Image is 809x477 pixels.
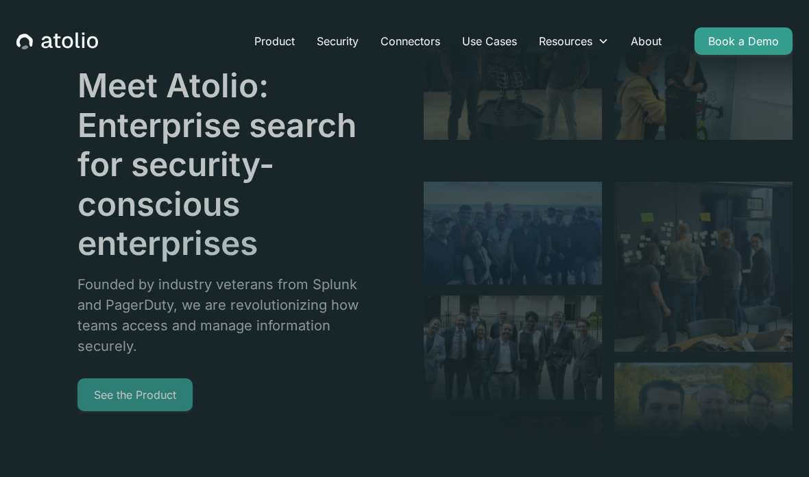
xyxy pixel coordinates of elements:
[528,27,620,55] div: Resources
[695,27,793,55] a: Book a Demo
[614,162,793,352] img: image
[77,274,376,356] p: Founded by industry veterans from Splunk and PagerDuty, we are revolutionizing how teams access a...
[370,27,451,55] a: Connectors
[424,152,602,284] img: image
[243,27,306,55] a: Product
[451,27,528,55] a: Use Cases
[620,27,673,55] a: About
[77,66,376,263] h1: Meet Atolio: Enterprise search for security-conscious enterprises
[77,378,193,411] a: See the Product
[306,27,370,55] a: Security
[539,33,592,49] div: Resources
[16,32,98,50] a: home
